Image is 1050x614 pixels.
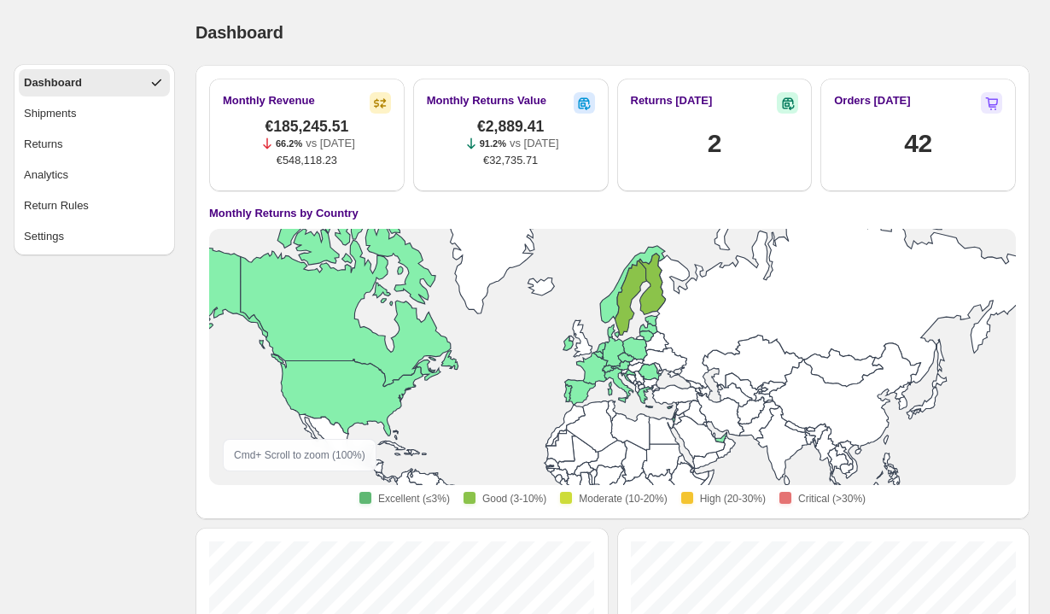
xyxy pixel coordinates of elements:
[579,492,667,506] span: Moderate (10-20%)
[24,228,64,245] div: Settings
[708,126,721,161] h1: 2
[482,492,546,506] span: Good (3-10%)
[427,92,546,109] h2: Monthly Returns Value
[24,105,76,122] div: Shipments
[223,92,315,109] h2: Monthly Revenue
[19,223,170,250] button: Settings
[277,152,337,169] span: €548,118.23
[378,492,450,506] span: Excellent (≤3%)
[19,100,170,127] button: Shipments
[19,192,170,219] button: Return Rules
[209,205,359,222] h4: Monthly Returns by Country
[24,197,89,214] div: Return Rules
[24,74,82,91] div: Dashboard
[483,152,538,169] span: €32,735.71
[19,131,170,158] button: Returns
[700,492,766,506] span: High (20-30%)
[834,92,910,109] h2: Orders [DATE]
[480,138,506,149] span: 91.2%
[24,136,63,153] div: Returns
[24,167,68,184] div: Analytics
[19,69,170,96] button: Dashboard
[195,23,283,42] span: Dashboard
[477,118,544,135] span: €2,889.41
[276,138,302,149] span: 66.2%
[265,118,348,135] span: €185,245.51
[19,161,170,189] button: Analytics
[904,126,932,161] h1: 42
[631,92,713,109] h2: Returns [DATE]
[510,135,559,152] p: vs [DATE]
[306,135,355,152] p: vs [DATE]
[798,492,866,506] span: Critical (>30%)
[223,439,376,471] div: Cmd + Scroll to zoom ( 100 %)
